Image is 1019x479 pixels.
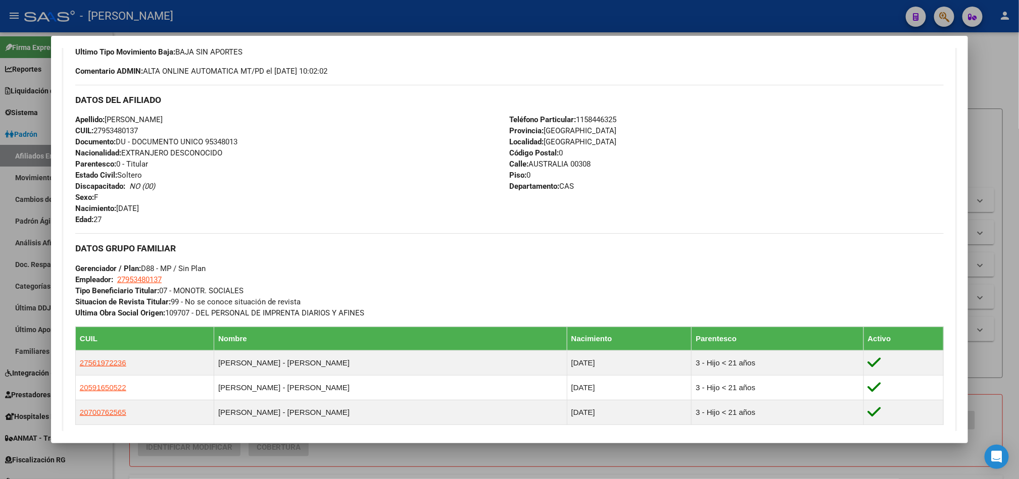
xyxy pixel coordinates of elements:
strong: Departamento: [509,182,559,191]
span: 0 [509,148,563,157]
span: 27 [75,215,102,224]
strong: Gerenciador / Plan: [75,264,141,273]
td: [DATE] [567,375,692,400]
strong: Tipo Beneficiario Titular: [75,286,159,295]
span: 27953480137 [75,126,138,135]
td: 3 - Hijo < 21 años [692,350,863,375]
span: ALTA ONLINE AUTOMATICA MT/PD el [DATE] 10:02:02 [75,66,327,77]
span: 20591650522 [80,383,126,392]
span: 0 [509,171,530,180]
strong: Parentesco: [75,159,116,169]
span: 27953480137 [117,275,162,284]
strong: Discapacitado: [75,182,125,191]
span: [GEOGRAPHIC_DATA] [509,126,616,135]
strong: Apellido: [75,115,105,124]
span: Soltero [75,171,142,180]
td: [PERSON_NAME] - [PERSON_NAME] [214,375,567,400]
span: DU - DOCUMENTO UNICO 95348013 [75,137,237,146]
strong: Código Postal: [509,148,559,157]
strong: Empleador: [75,275,113,284]
h3: DATOS DEL AFILIADO [75,94,944,105]
span: CAS [509,182,574,191]
strong: Nacionalidad: [75,148,121,157]
span: 99 - No se conoce situación de revista [75,297,301,306]
strong: Ultimo Tipo Movimiento Baja: [75,47,175,57]
strong: Ultima Obra Social Origen: [75,308,165,317]
strong: Nacimiento: [75,204,116,213]
span: [DATE] [75,204,139,213]
span: D88 - MP / Sin Plan [75,264,206,273]
th: Parentesco [692,327,863,350]
strong: Estado Civil: [75,171,117,180]
strong: Piso: [509,171,526,180]
td: [DATE] [567,350,692,375]
strong: Documento: [75,137,116,146]
span: 27561972236 [80,358,126,367]
span: 1158446325 [509,115,616,124]
strong: Edad: [75,215,93,224]
strong: CUIL: [75,126,93,135]
span: 07 - MONOTR. SOCIALES [75,286,244,295]
strong: Provincia: [509,126,544,135]
td: [PERSON_NAME] - [PERSON_NAME] [214,350,567,375]
th: Nombre [214,327,567,350]
span: F [75,193,98,202]
span: 20700762565 [80,408,126,416]
th: CUIL [75,327,214,350]
strong: Localidad: [509,137,544,146]
strong: Sexo: [75,193,94,202]
strong: Comentario ADMIN: [75,67,143,76]
span: BAJA SIN APORTES [75,47,242,57]
strong: Calle: [509,159,528,169]
span: 0 - Titular [75,159,148,169]
td: [PERSON_NAME] - [PERSON_NAME] [214,400,567,424]
td: 3 - Hijo < 21 años [692,400,863,424]
strong: Teléfono Particular: [509,115,576,124]
th: Nacimiento [567,327,692,350]
h3: DATOS GRUPO FAMILIAR [75,243,944,254]
span: AUSTRALIA 00308 [509,159,591,169]
span: [PERSON_NAME] [75,115,163,124]
td: 3 - Hijo < 21 años [692,375,863,400]
span: 109707 - DEL PERSONAL DE IMPRENTA DIARIOS Y AFINES [75,308,364,317]
div: Open Intercom Messenger [985,445,1009,469]
i: NO (00) [129,182,155,191]
th: Activo [863,327,943,350]
span: [GEOGRAPHIC_DATA] [509,137,616,146]
td: [DATE] [567,400,692,424]
strong: Situacion de Revista Titular: [75,297,171,306]
span: EXTRANJERO DESCONOCIDO [75,148,222,157]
